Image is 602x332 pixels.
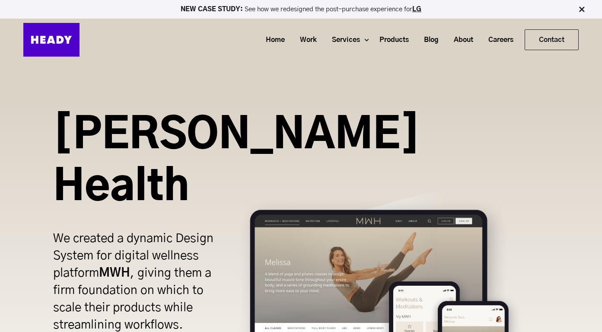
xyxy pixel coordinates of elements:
[4,6,598,13] p: See how we redesigned the post-purchase experience for
[413,32,443,48] a: Blog
[412,6,421,13] a: LG
[99,267,130,279] strong: MWH
[289,32,321,48] a: Work
[181,6,245,13] strong: NEW CASE STUDY:
[369,32,413,48] a: Products
[321,32,364,48] a: Services
[23,23,80,57] img: Heady_Logo_Web-01 (1)
[525,30,578,50] a: Contact
[53,110,226,214] h1: [PERSON_NAME] Health
[577,5,586,14] img: Close Bar
[478,32,518,48] a: Careers
[88,29,579,50] div: Navigation Menu
[443,32,478,48] a: About
[255,32,289,48] a: Home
